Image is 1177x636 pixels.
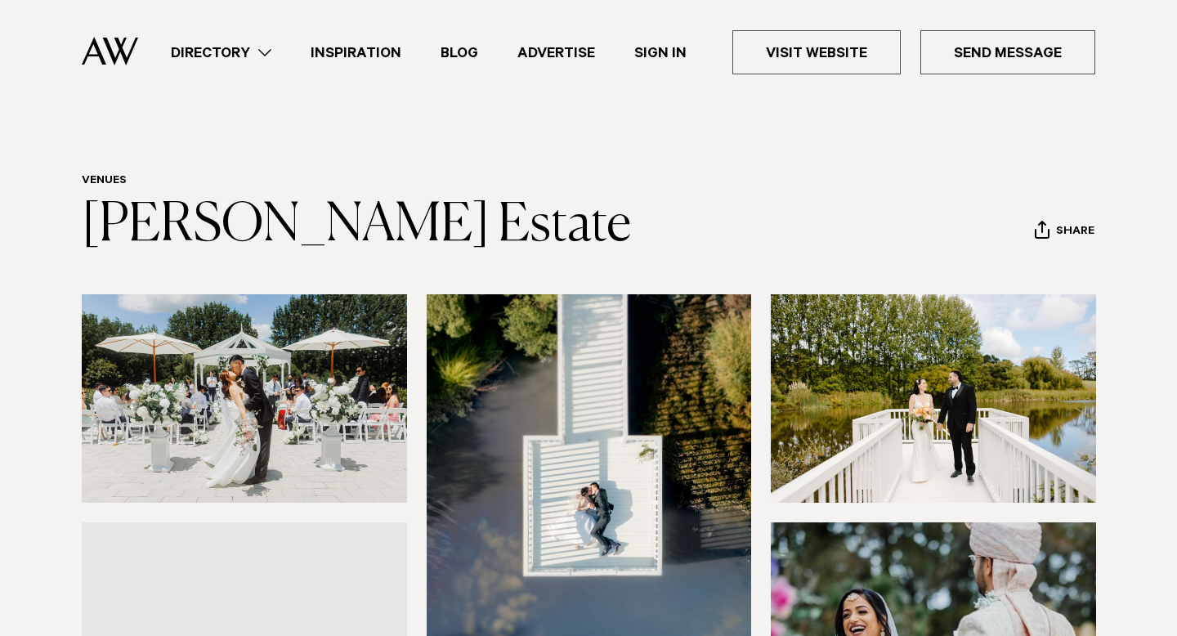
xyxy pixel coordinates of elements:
a: Inspiration [291,42,421,64]
a: [PERSON_NAME] Estate [82,199,631,252]
span: Share [1056,225,1094,240]
a: Venues [82,175,127,188]
img: lakeside wedding venue auckland [771,294,1096,503]
button: Share [1034,220,1095,244]
img: Auckland Weddings Logo [82,37,138,65]
a: Advertise [498,42,615,64]
a: Visit Website [732,30,901,74]
a: Sign In [615,42,706,64]
a: Blog [421,42,498,64]
img: wedding couple abel estate [82,294,407,503]
a: Send Message [920,30,1095,74]
a: Directory [151,42,291,64]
